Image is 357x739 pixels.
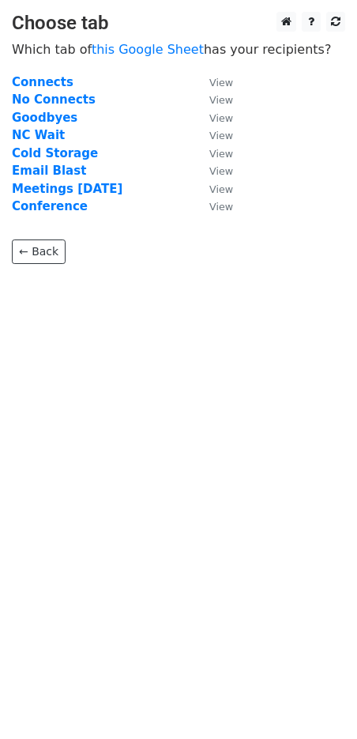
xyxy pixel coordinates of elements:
[12,199,88,213] a: Conference
[12,164,86,178] a: Email Blast
[209,165,233,177] small: View
[194,182,233,196] a: View
[209,130,233,141] small: View
[12,41,345,58] p: Which tab of has your recipients?
[12,12,345,35] h3: Choose tab
[209,94,233,106] small: View
[194,92,233,107] a: View
[209,112,233,124] small: View
[194,146,233,160] a: View
[12,146,98,160] a: Cold Storage
[209,183,233,195] small: View
[92,42,204,57] a: this Google Sheet
[209,201,233,213] small: View
[12,182,122,196] a: Meetings [DATE]
[194,128,233,142] a: View
[194,164,233,178] a: View
[12,239,66,264] a: ← Back
[12,111,77,125] a: Goodbyes
[209,148,233,160] small: View
[194,75,233,89] a: View
[12,92,96,107] a: No Connects
[209,77,233,89] small: View
[12,75,73,89] a: Connects
[12,128,65,142] a: NC Wait
[194,111,233,125] a: View
[194,199,233,213] a: View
